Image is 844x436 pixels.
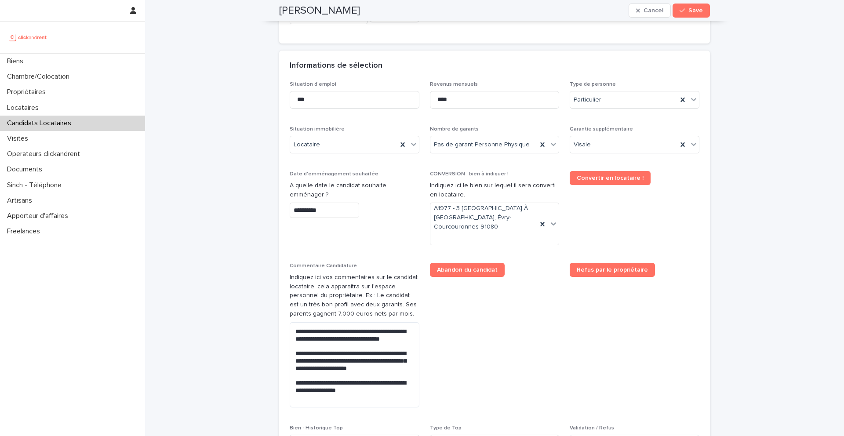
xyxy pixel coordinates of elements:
h2: [PERSON_NAME] [279,4,360,17]
span: Visale [574,140,591,149]
h2: Informations de sélection [290,61,382,71]
p: Indiquez ici le bien sur lequel il sera converti en locataire. [430,181,560,200]
p: Artisans [4,196,39,205]
span: Commentaire Candidature [290,263,357,269]
span: Garantie supplémentaire [570,127,633,132]
p: A quelle date le candidat souhaite emménager ? [290,181,419,200]
span: Convertir en locataire ! [577,175,644,181]
span: Cancel [644,7,663,14]
p: Indiquez ici vos commentaires sur le candidat locataire, cela apparaitra sur l'espace personnel d... [290,273,419,319]
span: Save [688,7,703,14]
img: UCB0brd3T0yccxBKYDjQ [7,29,50,46]
p: Chambre/Colocation [4,73,76,81]
span: Particulier [574,95,601,105]
button: Cancel [629,4,671,18]
span: Type de Top [430,425,462,431]
span: Situation d'emploi [290,82,336,87]
span: CONVERSION : bien à indiquer ! [430,171,509,177]
a: Convertir en locataire ! [570,171,651,185]
span: Locataire [294,140,320,149]
span: Abandon du candidat [437,267,498,273]
span: Nombre de garants [430,127,479,132]
p: Documents [4,165,49,174]
p: Propriétaires [4,88,53,96]
button: Save [673,4,710,18]
span: Revenus mensuels [430,82,478,87]
span: Validation / Refus [570,425,614,431]
p: Locataires [4,104,46,112]
span: Refus par le propriétaire [577,267,648,273]
span: Type de personne [570,82,616,87]
p: Apporteur d'affaires [4,212,75,220]
span: Pas de garant Personne Physique [434,140,530,149]
p: Candidats Locataires [4,119,78,127]
a: Abandon du candidat [430,263,505,277]
p: Biens [4,57,30,65]
p: Sinch - Téléphone [4,181,69,189]
span: Date d'emménagement souhaitée [290,171,378,177]
a: Refus par le propriétaire [570,263,655,277]
span: Situation immobilière [290,127,345,132]
span: A1977 - 3 [GEOGRAPHIC_DATA] À [GEOGRAPHIC_DATA], Évry-Courcouronnes 91080 [434,204,534,231]
p: Operateurs clickandrent [4,150,87,158]
p: Visites [4,134,35,143]
p: Freelances [4,227,47,236]
span: Bien - Historique Top [290,425,343,431]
